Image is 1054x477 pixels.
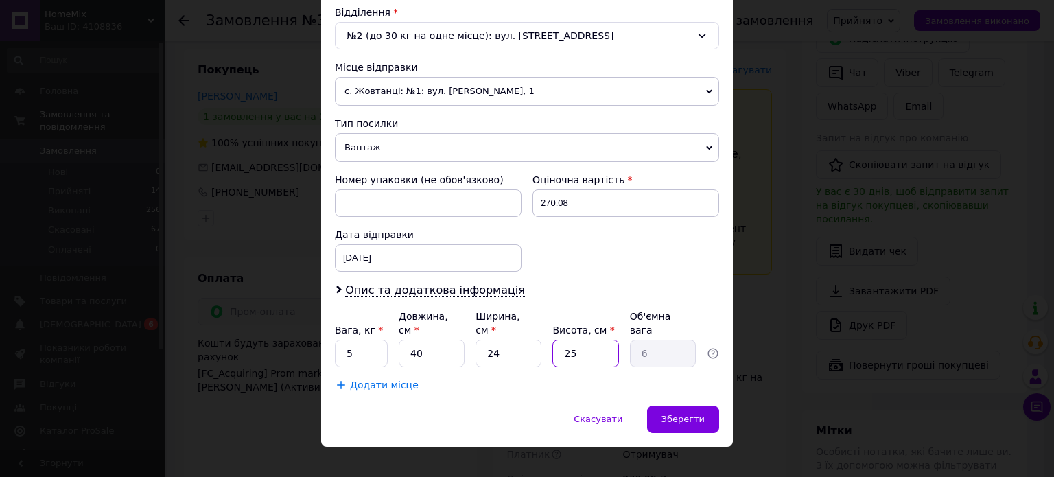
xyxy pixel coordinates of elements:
[552,325,614,336] label: Висота, см
[476,311,519,336] label: Ширина, см
[661,414,705,424] span: Зберегти
[335,325,383,336] label: Вага, кг
[335,228,522,242] div: Дата відправки
[574,414,622,424] span: Скасувати
[345,283,525,297] span: Опис та додаткова інформація
[350,380,419,391] span: Додати місце
[630,310,696,337] div: Об'ємна вага
[335,77,719,106] span: с. Жовтанці: №1: вул. [PERSON_NAME], 1
[532,173,719,187] div: Оціночна вартість
[335,22,719,49] div: №2 (до 30 кг на одне місце): вул. [STREET_ADDRESS]
[399,311,448,336] label: Довжина, см
[335,62,418,73] span: Місце відправки
[335,133,719,162] span: Вантаж
[335,5,719,19] div: Відділення
[335,118,398,129] span: Тип посилки
[335,173,522,187] div: Номер упаковки (не обов'язково)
